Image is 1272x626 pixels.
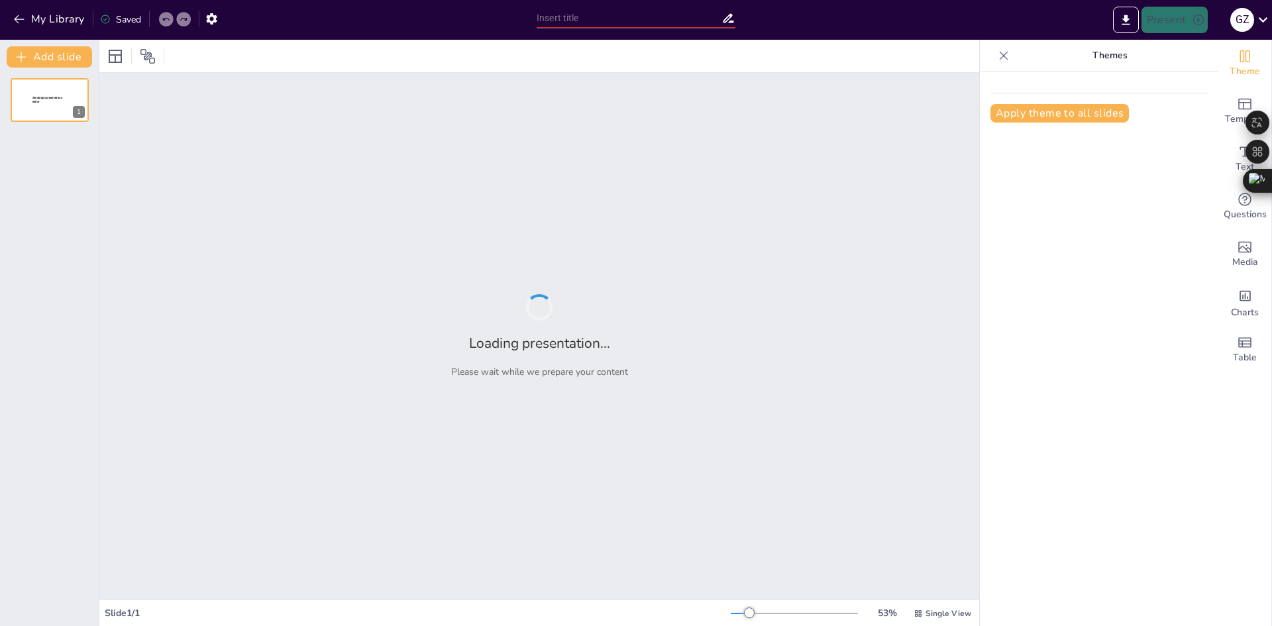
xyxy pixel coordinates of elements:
[32,96,62,103] span: Sendsteps presentation editor
[451,366,628,378] p: Please wait while we prepare your content
[1218,87,1271,135] div: Add ready made slides
[1233,350,1257,365] span: Table
[926,608,971,619] span: Single View
[1231,305,1259,320] span: Charts
[871,607,903,619] div: 53 %
[1230,8,1254,32] div: G Z
[1232,255,1258,270] span: Media
[1014,40,1205,72] p: Themes
[469,334,610,352] h2: Loading presentation...
[1224,207,1267,222] span: Questions
[1230,7,1254,33] button: G Z
[537,9,721,28] input: Insert title
[1218,231,1271,278] div: Add images, graphics, shapes or video
[1225,112,1265,127] span: Template
[1236,160,1254,174] span: Text
[990,104,1129,123] button: Apply theme to all slides
[100,13,141,26] div: Saved
[7,46,92,68] button: Add slide
[1218,183,1271,231] div: Get real-time input from your audience
[10,9,90,30] button: My Library
[1141,7,1208,33] button: Present
[1218,135,1271,183] div: Add text boxes
[1218,278,1271,326] div: Add charts and graphs
[140,48,156,64] span: Position
[105,46,126,67] div: Layout
[1230,64,1260,79] span: Theme
[73,106,85,118] div: 1
[1218,326,1271,374] div: Add a table
[1113,7,1139,33] button: Export to PowerPoint
[11,78,89,122] div: 1
[105,607,731,619] div: Slide 1 / 1
[1218,40,1271,87] div: Change the overall theme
